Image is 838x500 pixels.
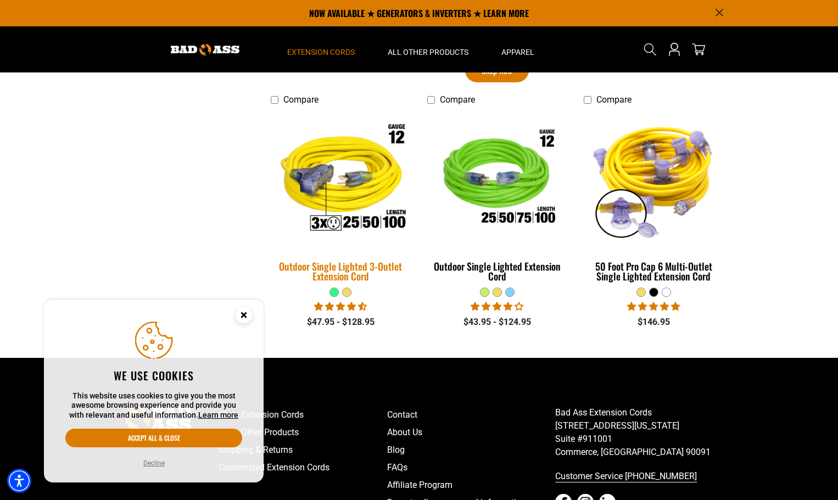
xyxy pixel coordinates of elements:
h2: We use cookies [65,368,242,383]
a: Outdoor Single Lighted 3-Outlet Extension Cord Outdoor Single Lighted 3-Outlet Extension Cord [271,111,411,288]
a: Shop Other Products [219,424,387,441]
div: 50 Foot Pro Cap 6 Multi-Outlet Single Lighted Extension Cord [584,261,724,281]
span: All Other Products [388,47,468,57]
span: Compare [596,94,632,105]
div: $146.95 [584,316,724,329]
img: yellow [584,116,723,242]
span: 4.80 stars [627,301,680,312]
button: Close this option [224,300,264,334]
span: Apparel [501,47,534,57]
span: Compare [440,94,475,105]
summary: Search [641,41,659,58]
a: Shop Extension Cords [219,406,387,424]
span: Compare [283,94,319,105]
a: Customized Extension Cords [219,459,387,476]
summary: All Other Products [371,26,485,72]
p: Bad Ass Extension Cords [STREET_ADDRESS][US_STATE] Suite #911001 Commerce, [GEOGRAPHIC_DATA] 90091 [555,406,724,459]
a: Blog [387,441,556,459]
a: call 833-674-1699 [555,468,724,485]
a: yellow 50 Foot Pro Cap 6 Multi-Outlet Single Lighted Extension Cord [584,111,724,288]
summary: Extension Cords [271,26,371,72]
button: Accept all & close [65,429,242,447]
div: $47.95 - $128.95 [271,316,411,329]
aside: Cookie Consent [44,300,264,483]
div: Accessibility Menu [7,469,31,493]
a: Outdoor Single Lighted Extension Cord Outdoor Single Lighted Extension Cord [427,111,567,288]
a: FAQs [387,459,556,476]
img: Outdoor Single Lighted Extension Cord [428,116,566,242]
a: Open this option [666,26,683,72]
a: About Us [387,424,556,441]
img: Outdoor Single Lighted 3-Outlet Extension Cord [264,109,418,250]
div: $43.95 - $124.95 [427,316,567,329]
div: Outdoor Single Lighted 3-Outlet Extension Cord [271,261,411,281]
a: cart [690,43,707,56]
p: This website uses cookies to give you the most awesome browsing experience and provide you with r... [65,391,242,420]
button: Decline [140,458,168,469]
a: Shipping & Returns [219,441,387,459]
span: 4.00 stars [471,301,523,312]
span: Extension Cords [287,47,355,57]
a: Contact [387,406,556,424]
span: 4.64 stars [314,301,367,312]
a: Affiliate Program [387,476,556,494]
summary: Apparel [485,26,551,72]
a: This website uses cookies to give you the most awesome browsing experience and provide you with r... [198,411,238,419]
div: Outdoor Single Lighted Extension Cord [427,261,567,281]
img: Bad Ass Extension Cords [171,44,239,55]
